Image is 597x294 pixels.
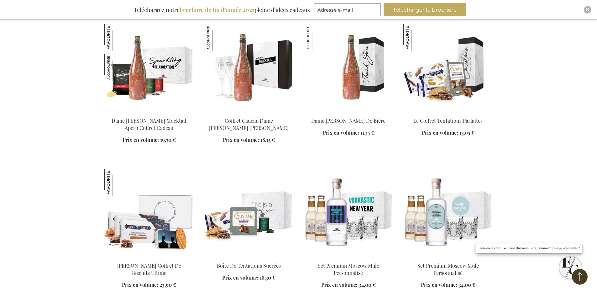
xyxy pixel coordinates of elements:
[321,281,358,288] span: Prix en volume:
[104,24,131,51] img: Dame Jeanne Bière Mocktail Apéro Coffret Cadeau
[314,3,380,16] input: Adresse e-mail
[417,262,479,276] a: Set Premium Moscow Mule Personnalisé
[321,281,376,289] a: Prix en volume: 34,00 €
[403,254,493,260] a: Gepersonaliseerde Moscow Mule Premium Set
[222,274,275,281] a: Prix en volume: 18,30 €
[104,254,194,260] a: Jules Destrooper Ultimate Biscuits Gift Set Jules Destrooper Coffret De Biscuits Ultime
[584,6,591,13] div: Close
[104,169,131,196] img: Jules Destrooper Coffret De Biscuits Ultime
[384,3,466,16] button: Télécharger la brochure
[311,117,385,124] a: Dame [PERSON_NAME] De Bière
[403,169,493,257] img: Gepersonaliseerde Moscow Mule Premium Set
[217,262,281,269] a: Boîte De Tentations Sucrées
[223,136,275,144] a: Prix en volume: 18,15 €
[209,117,289,131] a: Coffret Cadeau Dame [PERSON_NAME] [PERSON_NAME]
[318,262,379,276] a: Set Premium Moscow Mule Personnalisé
[160,281,176,288] span: 23,90 €
[304,24,393,112] img: Dame Jeanne Mocktail De Bière
[117,262,181,276] a: [PERSON_NAME] Coffret De Biscuits Ultime
[204,110,294,115] a: Coffret Cadeau Dame Jeanne Mocktail De Bière Coffret Cadeau Dame Jeanne Mocktail De Bière
[204,24,231,51] img: Coffret Cadeau Dame Jeanne Mocktail De Bière
[160,136,176,143] span: 19,70 €
[304,110,393,115] a: Dame Jeanne Mocktail De Bière Dame Jeanne Mocktail De Bière
[223,136,259,143] span: Prix en volume:
[360,129,374,136] span: 11,35 €
[403,110,493,115] a: The Perfect Temptations Box Le Coffret Tentations Parfaites
[122,281,158,288] span: Prix en volume:
[222,274,259,281] span: Prix en volume:
[260,274,275,281] span: 18,30 €
[112,117,186,131] a: Dame [PERSON_NAME] Mocktail Apéro Coffret Cadeau
[204,24,294,112] img: Coffret Cadeau Dame Jeanne Mocktail De Bière
[586,8,589,12] img: Close
[323,129,374,136] a: Prix en volume: 11,35 €
[421,281,457,288] span: Prix en volume:
[458,281,475,288] span: 34,00 €
[359,281,376,288] span: 34,00 €
[403,24,430,51] img: Le Coffret Tentations Parfaites
[123,136,176,144] a: Prix en volume: 19,70 €
[323,129,359,136] span: Prix en volume:
[304,169,393,257] img: Gepersonaliseerde Moscow Mule Premium Set
[180,6,254,13] b: brochure de fin d’année 2025
[403,24,493,112] img: The Perfect Temptations Box
[204,169,294,257] img: Sweet Temptations Box
[304,24,331,51] img: Dame Jeanne Mocktail De Bière
[131,3,313,16] div: Téléchargez notre pleine d’idées cadeaux
[422,129,474,136] a: Prix en volume: 13,95 €
[122,281,176,289] a: Prix en volume: 23,90 €
[104,24,194,112] img: Dame Jeanne Beer Mocktail Apéro Gift Box
[104,169,194,257] img: Jules Destrooper Ultimate Biscuits Gift Set
[413,117,483,124] a: Le Coffret Tentations Parfaites
[422,129,458,136] span: Prix en volume:
[304,254,393,260] a: Gepersonaliseerde Moscow Mule Premium Set
[459,129,474,136] span: 13,95 €
[204,254,294,260] a: Sweet Temptations Box
[104,110,194,115] a: Dame Jeanne Beer Mocktail Apéro Gift Box Dame Jeanne Bière Mocktail Apéro Coffret Cadeau Dame Jea...
[260,136,275,143] span: 18,15 €
[123,136,159,143] span: Prix en volume:
[421,281,475,289] a: Prix en volume: 34,00 €
[104,54,131,81] img: Dame Jeanne Bière Mocktail Apéro Coffret Cadeau
[314,3,382,18] form: marketing offers and promotions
